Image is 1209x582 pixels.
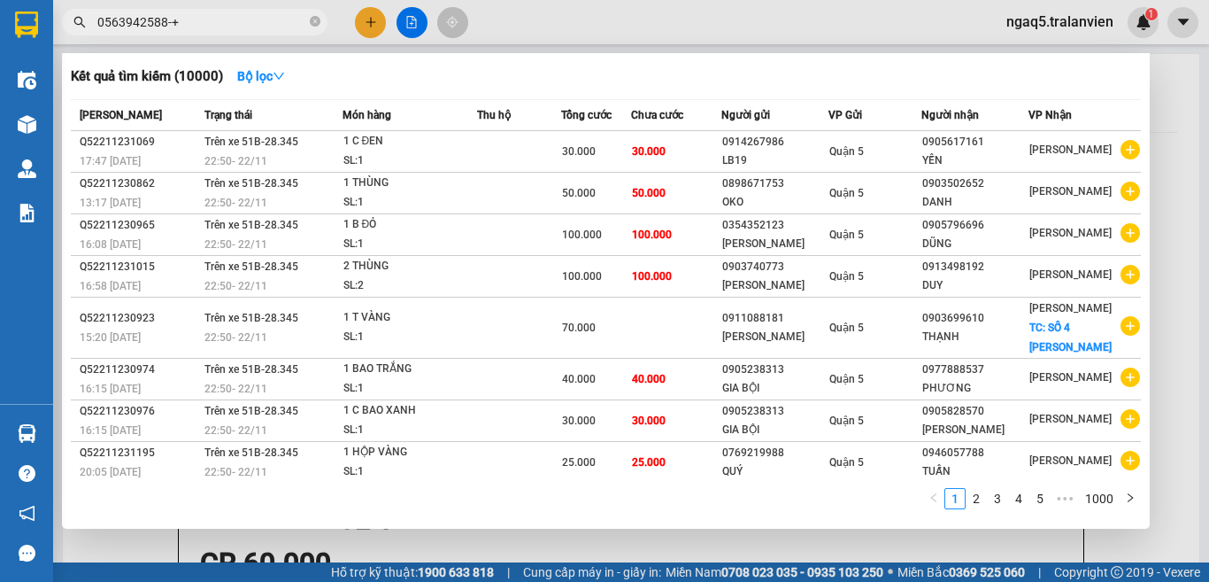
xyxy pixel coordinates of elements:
[923,488,944,509] button: left
[204,331,267,344] span: 22:50 - 22/11
[80,444,199,462] div: Q52211231195
[343,257,476,276] div: 2 THÙNG
[343,151,476,171] div: SL: 1
[97,12,306,32] input: Tìm tên, số ĐT hoặc mã đơn
[343,235,476,254] div: SL: 1
[632,229,672,241] span: 100.000
[1029,302,1112,314] span: [PERSON_NAME]
[80,133,199,151] div: Q52211231069
[922,276,1028,295] div: DUY
[204,219,298,231] span: Trên xe 51B-28.345
[631,109,683,121] span: Chưa cước
[343,215,476,235] div: 1 B ĐỎ
[722,421,828,439] div: GIA BỘI
[922,379,1028,398] div: PHƯƠNG
[310,14,320,31] span: close-circle
[1029,371,1112,384] span: [PERSON_NAME]
[1008,488,1029,509] li: 4
[829,373,864,385] span: Quận 5
[829,187,864,199] span: Quận 5
[80,424,141,437] span: 16:15 [DATE]
[922,258,1028,276] div: 0913498192
[722,258,828,276] div: 0903740773
[722,235,828,253] div: [PERSON_NAME]
[722,193,828,212] div: OKO
[80,402,199,421] div: Q52211230976
[1079,488,1120,509] li: 1000
[343,401,476,421] div: 1 C BAO XANH
[18,424,36,443] img: warehouse-icon
[204,312,298,324] span: Trên xe 51B-28.345
[921,109,979,121] span: Người nhận
[1029,413,1112,425] span: [PERSON_NAME]
[343,174,476,193] div: 1 THÙNG
[722,462,828,481] div: QUÝ
[945,489,965,508] a: 1
[18,159,36,178] img: warehouse-icon
[922,444,1028,462] div: 0946057788
[922,235,1028,253] div: DŨNG
[922,151,1028,170] div: YẾN
[722,379,828,398] div: GIA BỘI
[922,193,1028,212] div: DANH
[80,109,162,121] span: [PERSON_NAME]
[204,177,298,190] span: Trên xe 51B-28.345
[1051,488,1079,509] span: •••
[1120,316,1140,336] span: plus-circle
[73,16,86,28] span: search
[1120,368,1140,387] span: plus-circle
[922,133,1028,151] div: 0905617161
[722,151,828,170] div: LB19
[80,155,141,167] span: 17:47 [DATE]
[1029,488,1051,509] li: 5
[829,145,864,158] span: Quận 5
[1125,493,1136,503] span: right
[722,361,828,379] div: 0905238313
[19,505,35,522] span: notification
[1029,268,1112,281] span: [PERSON_NAME]
[1009,489,1028,508] a: 4
[722,444,828,462] div: 0769219988
[204,238,267,251] span: 22:50 - 22/11
[80,466,141,478] span: 20:05 [DATE]
[204,363,298,376] span: Trên xe 51B-28.345
[944,488,966,509] li: 1
[477,109,511,121] span: Thu hộ
[922,328,1028,346] div: THẠNH
[204,155,267,167] span: 22:50 - 22/11
[18,71,36,89] img: warehouse-icon
[19,465,35,482] span: question-circle
[922,216,1028,235] div: 0905796696
[829,229,864,241] span: Quận 5
[829,322,864,334] span: Quận 5
[204,405,298,417] span: Trên xe 51B-28.345
[1028,109,1072,121] span: VP Nhận
[1051,488,1079,509] li: Next 5 Pages
[1080,489,1119,508] a: 1000
[1029,185,1112,198] span: [PERSON_NAME]
[343,276,476,296] div: SL: 2
[204,197,267,209] span: 22:50 - 22/11
[632,145,666,158] span: 30.000
[80,175,199,193] div: Q52211230862
[273,70,285,82] span: down
[80,331,141,344] span: 15:20 [DATE]
[343,328,476,347] div: SL: 1
[204,466,267,478] span: 22:50 - 22/11
[561,109,612,121] span: Tổng cước
[721,109,770,121] span: Người gửi
[80,383,141,395] span: 16:15 [DATE]
[343,421,476,440] div: SL: 1
[562,187,596,199] span: 50.000
[829,415,864,427] span: Quận 5
[19,545,35,562] span: message
[1120,488,1141,509] li: Next Page
[632,456,666,469] span: 25.000
[80,197,141,209] span: 13:17 [DATE]
[722,133,828,151] div: 0914267986
[80,309,199,328] div: Q52211230923
[1120,223,1140,243] span: plus-circle
[987,488,1008,509] li: 3
[15,12,38,38] img: logo-vxr
[632,373,666,385] span: 40.000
